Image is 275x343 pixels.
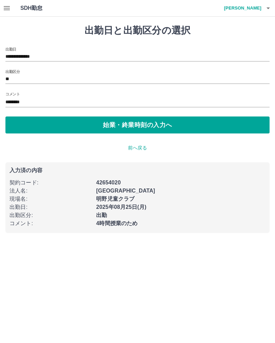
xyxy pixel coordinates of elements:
p: 現場名 : [10,195,92,203]
p: 契約コード : [10,179,92,187]
label: コメント [5,91,20,96]
label: 出勤区分 [5,69,20,74]
h1: 出勤日と出勤区分の選択 [5,25,270,36]
p: 入力済の内容 [10,168,265,173]
label: 出勤日 [5,47,16,52]
b: 2025年08月25日(月) [96,204,146,210]
p: 法人名 : [10,187,92,195]
b: [GEOGRAPHIC_DATA] [96,188,155,194]
p: 出勤区分 : [10,211,92,219]
b: 4時間授業のため [96,220,137,226]
b: 出勤 [96,212,107,218]
button: 始業・終業時刻の入力へ [5,116,270,133]
b: 明野児童クラブ [96,196,134,202]
p: 前へ戻る [5,144,270,151]
p: コメント : [10,219,92,228]
b: 42654020 [96,180,121,185]
p: 出勤日 : [10,203,92,211]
